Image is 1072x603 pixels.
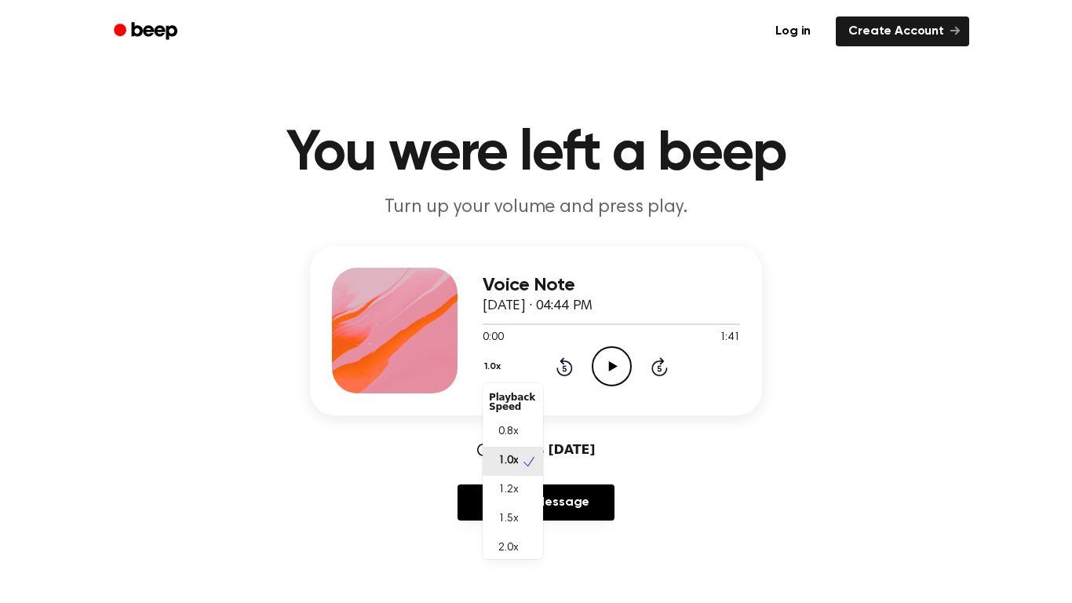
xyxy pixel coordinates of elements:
button: 1.0x [483,353,506,380]
div: 1.0x [483,383,543,559]
span: 1.5x [498,511,518,528]
span: 2.0x [498,540,518,557]
div: Playback Speed [483,386,543,418]
span: 1.0x [498,453,518,470]
span: 1.2x [498,482,518,499]
span: 0.8x [498,424,518,440]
